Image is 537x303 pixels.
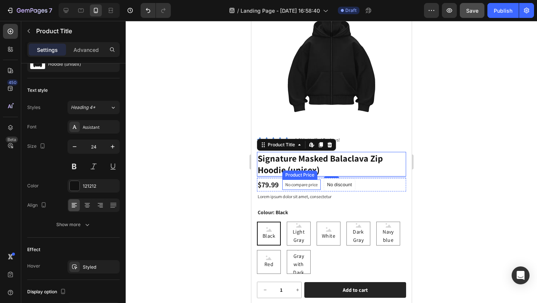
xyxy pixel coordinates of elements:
div: Styles [27,104,40,111]
button: 7 [3,3,56,18]
button: Publish [487,3,519,18]
button: Heading 4* [67,101,120,114]
iframe: Design area [251,21,412,303]
div: 450 [7,79,18,85]
button: Save [460,3,484,18]
span: Save [466,7,478,14]
div: Font [27,124,37,130]
span: Landing Page - [DATE] 16:58:40 [241,7,320,15]
div: Undo/Redo [141,3,171,18]
div: Open Intercom Messenger [512,266,530,284]
div: Align [27,200,48,210]
p: Advanced [73,46,99,54]
div: Styled [83,264,118,271]
div: 121212 [83,183,118,190]
span: Heading 4* [71,104,95,111]
div: Size [27,141,47,151]
button: Show more [27,218,120,231]
div: Publish [494,7,512,15]
span: Draft [345,7,357,14]
div: Effect [27,246,40,253]
p: 7 [49,6,52,15]
div: Text style [27,87,48,94]
p: Settings [37,46,58,54]
div: Beta [6,137,18,143]
p: Product Title [36,26,117,35]
div: Color [27,182,39,189]
div: Hover [27,263,40,269]
div: Show more [56,221,91,228]
span: / [237,7,239,15]
div: Assistant [83,124,118,131]
div: Display option [27,287,67,297]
